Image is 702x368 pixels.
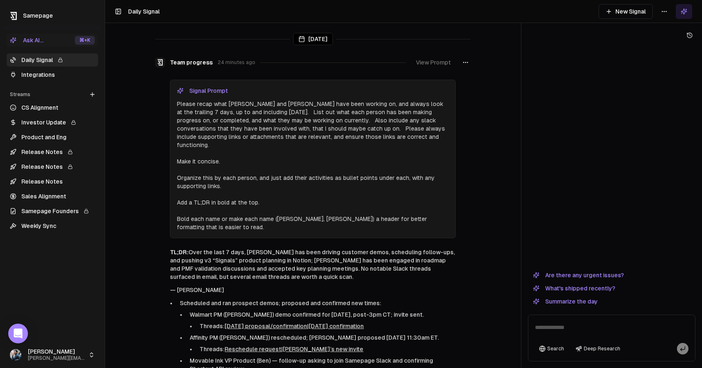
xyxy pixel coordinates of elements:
div: ⌘ +K [75,36,95,45]
a: Release Notes [7,160,98,173]
button: Deep Research [571,343,624,354]
a: Sales Alignment [7,190,98,203]
h1: Daily Signal [128,7,160,16]
li: Affinity PM ([PERSON_NAME]) rescheduled; [PERSON_NAME] proposed [DATE] 11:30am ET. [186,333,456,353]
a: [PERSON_NAME]’s new invite [283,346,363,352]
div: Open Intercom Messenger [8,324,28,343]
strong: TL;DR: [170,249,188,255]
a: Release Notes [7,175,98,188]
a: Daily Signal [7,53,98,67]
a: [DATE] confirmation [309,323,364,329]
li: Threads: | [196,322,456,330]
div: Signal Prompt [177,87,449,95]
a: [DATE] proposal/confirmation [225,323,307,329]
span: [PERSON_NAME][EMAIL_ADDRESS] [28,355,85,361]
button: [PERSON_NAME][PERSON_NAME][EMAIL_ADDRESS] [7,345,98,365]
div: [DATE] [293,33,333,45]
a: Reschedule request [225,346,281,352]
a: Product and Eng [7,131,98,144]
div: Streams [7,88,98,101]
button: What's shipped recently? [528,283,620,293]
p: Scheduled and ran prospect demos; proposed and confirmed new times: [180,299,456,307]
p: Please recap what [PERSON_NAME] and [PERSON_NAME] have been working on, and always look at the tr... [177,100,449,231]
button: View Prompt [411,55,456,70]
a: Release Notes [7,145,98,159]
img: 1695405595226.jpeg [10,349,21,361]
button: Summarize the day [528,297,603,306]
span: Team progress [170,58,213,67]
li: Threads: | [196,345,456,353]
p: Over the last 7 days, [PERSON_NAME] has been driving customer demos, scheduling follow-ups, and p... [170,248,456,281]
a: Investor Update [7,116,98,129]
a: Integrations [7,68,98,81]
button: New Signal [599,4,653,19]
a: Samepage Founders [7,205,98,218]
a: CS Alignment [7,101,98,114]
span: [PERSON_NAME] [28,348,85,356]
span: 24 minutes ago [218,59,255,66]
button: Are there any urgent issues? [528,270,629,280]
img: Samepage [155,57,165,67]
span: Samepage [23,12,53,19]
a: Weekly Sync [7,219,98,232]
button: Search [535,343,568,354]
li: Walmart PM ([PERSON_NAME]) demo confirmed for [DATE], post-3pm CT; invite sent. [186,310,456,330]
p: — [PERSON_NAME] [170,286,456,294]
button: Ask AI...⌘+K [7,34,98,47]
div: Ask AI... [10,36,44,44]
